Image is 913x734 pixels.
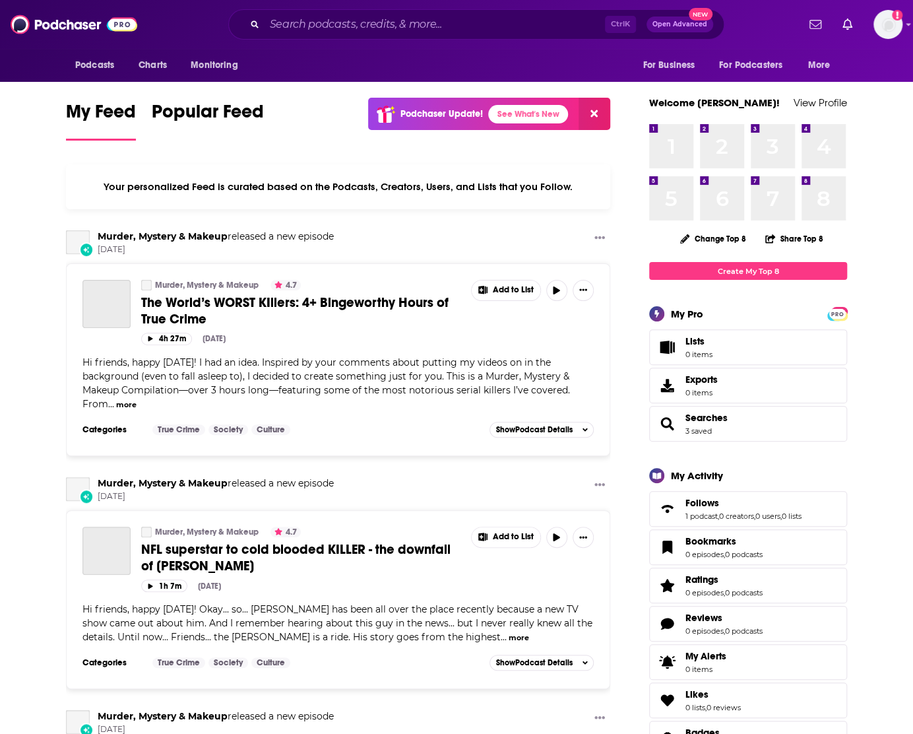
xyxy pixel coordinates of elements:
[489,422,594,438] button: ShowPodcast Details
[152,424,205,435] a: True Crime
[685,688,741,700] a: Likes
[710,53,802,78] button: open menu
[573,527,594,548] button: Show More Button
[837,13,858,36] a: Show notifications dropdown
[198,582,221,591] div: [DATE]
[98,710,334,723] h3: released a new episode
[652,21,707,28] span: Open Advanced
[685,497,802,509] a: Follows
[654,538,680,556] a: Bookmarks
[152,100,264,141] a: Popular Feed
[141,541,462,574] a: NFL superstar to cold blooded KILLER - the downfall of [PERSON_NAME]
[685,374,718,385] span: Exports
[155,527,259,537] a: Murder, Mystery & Makeup
[654,576,680,595] a: Ratings
[649,329,847,365] a: Lists
[765,226,824,251] button: Share Top 8
[649,644,847,680] a: My Alerts
[780,512,782,521] span: ,
[116,399,137,411] button: more
[782,512,802,521] a: 0 lists
[754,512,755,521] span: ,
[685,512,718,521] a: 1 podcast
[152,100,264,131] span: Popular Feed
[685,688,708,700] span: Likes
[139,56,167,75] span: Charts
[400,108,483,119] p: Podchaser Update!
[672,230,754,247] button: Change Top 8
[203,334,226,343] div: [DATE]
[98,230,228,242] a: Murder, Mystery & Makeup
[654,653,680,671] span: My Alerts
[646,17,713,32] button: Open AdvancedNew
[685,612,722,624] span: Reviews
[489,655,594,671] button: ShowPodcast Details
[270,280,301,290] button: 4.7
[649,568,847,603] span: Ratings
[685,350,712,359] span: 0 items
[633,53,711,78] button: open menu
[685,574,718,585] span: Ratings
[66,477,90,501] a: Murder, Mystery & Makeup
[804,13,827,36] a: Show notifications dropdown
[649,262,847,280] a: Create My Top 8
[654,615,680,633] a: Reviews
[493,532,534,542] span: Add to List
[794,96,847,109] a: View Profile
[685,650,726,662] span: My Alerts
[808,56,831,75] span: More
[82,527,131,575] a: NFL superstar to cold blooded KILLER - the downfall of Aaron Hernandez
[654,376,680,395] span: Exports
[873,10,902,39] span: Logged in as evankrask
[493,285,534,295] span: Add to List
[605,16,636,33] span: Ctrl K
[873,10,902,39] img: User Profile
[472,281,540,300] button: Show More Button
[130,53,175,78] a: Charts
[685,550,724,559] a: 0 episodes
[725,588,763,597] a: 0 podcasts
[82,603,592,643] span: Hi friends, happy [DATE]! Okay... so... [PERSON_NAME] has been all over the place recently becaus...
[705,703,707,712] span: ,
[141,294,462,327] a: The World’s WORST KIllers: 4+ Bingeworthy Hours of True Crime
[685,535,763,547] a: Bookmarks
[82,280,131,328] a: The World’s WORST KIllers: 4+ Bingeworthy Hours of True Crime
[270,527,301,537] button: 4.7
[654,500,680,518] a: Follows
[152,657,205,668] a: True Crime
[685,626,724,636] a: 0 episodes
[98,491,334,502] span: [DATE]
[685,588,724,597] a: 0 episodes
[724,588,725,597] span: ,
[649,683,847,718] span: Likes
[685,703,705,712] a: 0 lists
[181,53,255,78] button: open menu
[654,415,680,433] a: Searches
[689,8,712,20] span: New
[66,100,136,131] span: My Feed
[251,424,290,435] a: Culture
[66,100,136,141] a: My Feed
[141,527,152,537] a: Murder, Mystery & Makeup
[829,308,845,318] a: PRO
[208,424,248,435] a: Society
[98,477,334,490] h3: released a new episode
[98,230,334,243] h3: released a new episode
[472,527,540,547] button: Show More Button
[11,12,137,37] img: Podchaser - Follow, Share and Rate Podcasts
[685,335,712,347] span: Lists
[208,657,248,668] a: Society
[98,710,228,722] a: Murder, Mystery & Makeup
[799,53,847,78] button: open menu
[649,606,847,642] span: Reviews
[98,477,228,489] a: Murder, Mystery & Makeup
[98,244,334,255] span: [DATE]
[108,398,114,410] span: ...
[141,541,451,574] span: NFL superstar to cold blooded KILLER - the downfall of [PERSON_NAME]
[509,632,529,644] button: more
[685,335,705,347] span: Lists
[191,56,237,75] span: Monitoring
[501,631,507,643] span: ...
